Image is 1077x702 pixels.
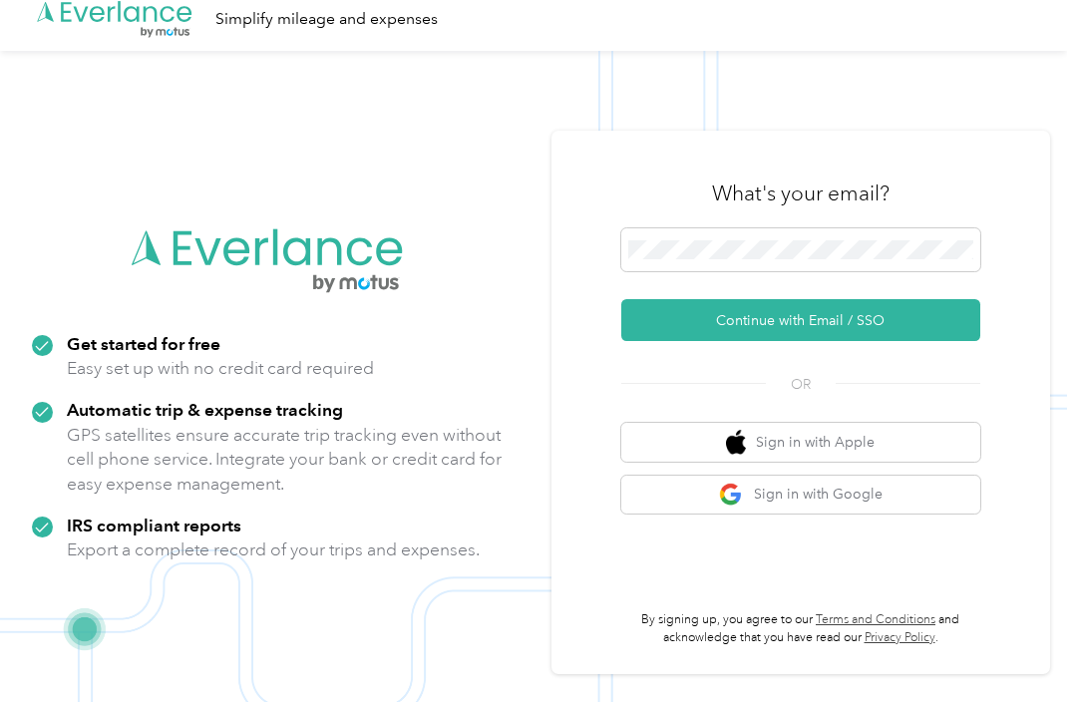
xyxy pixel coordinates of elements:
[621,423,980,462] button: apple logoSign in with Apple
[67,515,241,535] strong: IRS compliant reports
[67,423,503,497] p: GPS satellites ensure accurate trip tracking even without cell phone service. Integrate your bank...
[865,630,935,645] a: Privacy Policy
[719,483,744,508] img: google logo
[766,374,836,395] span: OR
[621,476,980,515] button: google logoSign in with Google
[621,299,980,341] button: Continue with Email / SSO
[67,399,343,420] strong: Automatic trip & expense tracking
[621,611,980,646] p: By signing up, you agree to our and acknowledge that you have read our .
[816,612,935,627] a: Terms and Conditions
[215,7,438,32] div: Simplify mileage and expenses
[712,179,890,207] h3: What's your email?
[67,537,480,562] p: Export a complete record of your trips and expenses.
[67,356,374,381] p: Easy set up with no credit card required
[726,430,746,455] img: apple logo
[67,333,220,354] strong: Get started for free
